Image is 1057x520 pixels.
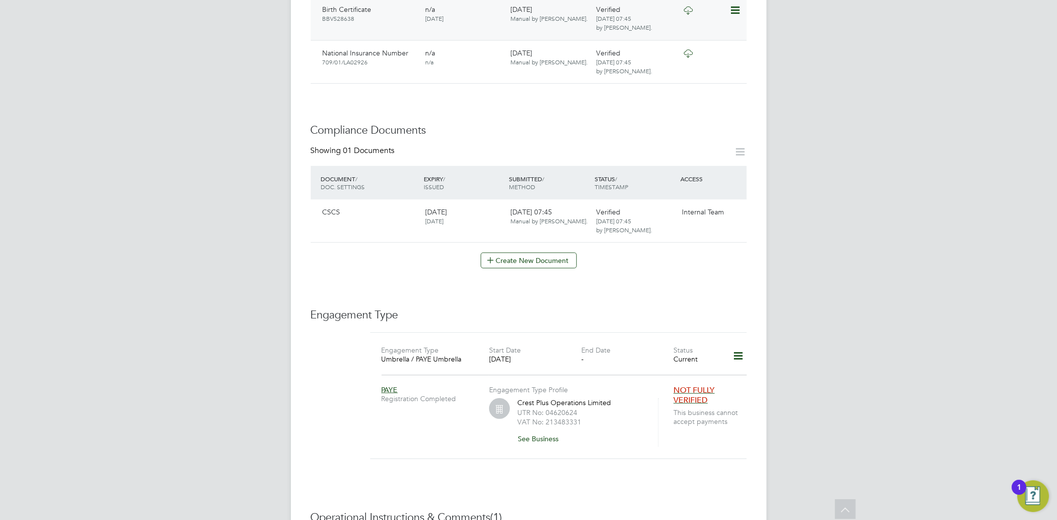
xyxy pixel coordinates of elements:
span: Verified [596,208,620,216]
span: BBV528638 [323,14,355,22]
div: n/a [421,1,507,27]
div: [DATE] [489,355,581,364]
h3: Engagement Type [311,308,747,322]
span: [DATE] 07:45 [511,208,588,225]
div: ACCESS [678,170,746,188]
div: EXPIRY [421,170,507,196]
div: [DATE] [507,45,593,70]
span: n/a [425,58,434,66]
label: Engagement Type Profile [489,385,568,394]
span: Manual by [PERSON_NAME]. [511,58,588,66]
div: Showing [311,146,397,156]
span: [DATE] [425,217,444,225]
span: This business cannot accept payments [673,408,750,426]
span: DOC. SETTINGS [321,183,365,191]
button: Create New Document [481,253,577,268]
span: Verified [596,5,620,14]
span: [DATE] [425,14,444,22]
div: - [581,355,673,364]
div: n/a [421,45,507,70]
label: Status [673,346,693,355]
span: CSCS [323,208,340,216]
span: [DATE] [425,208,447,216]
div: Current [673,355,720,364]
span: Internal Team [682,208,724,216]
div: Crest Plus Operations Limited [517,398,646,447]
span: 709/01/LA02926 [323,58,368,66]
label: End Date [581,346,611,355]
span: Manual by [PERSON_NAME]. [511,217,588,225]
span: 01 Documents [343,146,395,156]
span: Registration Completed [382,394,489,403]
span: Verified [596,49,620,57]
span: [DATE] 07:45 by [PERSON_NAME]. [596,217,652,234]
div: DOCUMENT [319,170,421,196]
div: Umbrella / PAYE Umbrella [382,355,474,364]
span: PAYE [382,385,398,394]
span: ISSUED [424,183,444,191]
span: by [PERSON_NAME]. [596,67,652,75]
label: Engagement Type [382,346,439,355]
span: by [PERSON_NAME]. [596,23,652,31]
span: / [356,175,358,183]
span: / [443,175,445,183]
div: National Insurance Number [319,45,421,70]
label: Start Date [489,346,521,355]
span: TIMESTAMP [595,183,628,191]
label: VAT No: 213483331 [517,417,581,426]
div: SUBMITTED [507,170,593,196]
button: See Business [517,431,566,447]
div: STATUS [592,170,678,196]
span: / [543,175,545,183]
button: Open Resource Center, 1 new notification [1017,480,1049,512]
span: METHOD [509,183,536,191]
span: NOT FULLY VERIFIED [673,385,715,406]
span: / [615,175,617,183]
h3: Compliance Documents [311,123,747,138]
div: [DATE] [507,1,593,27]
div: Birth Certificate [319,1,421,27]
label: UTR No: 04620624 [517,408,577,417]
span: Manual by [PERSON_NAME]. [511,14,588,22]
div: 1 [1017,487,1021,500]
span: [DATE] 07:45 [596,14,631,22]
span: [DATE] 07:45 [596,58,631,66]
